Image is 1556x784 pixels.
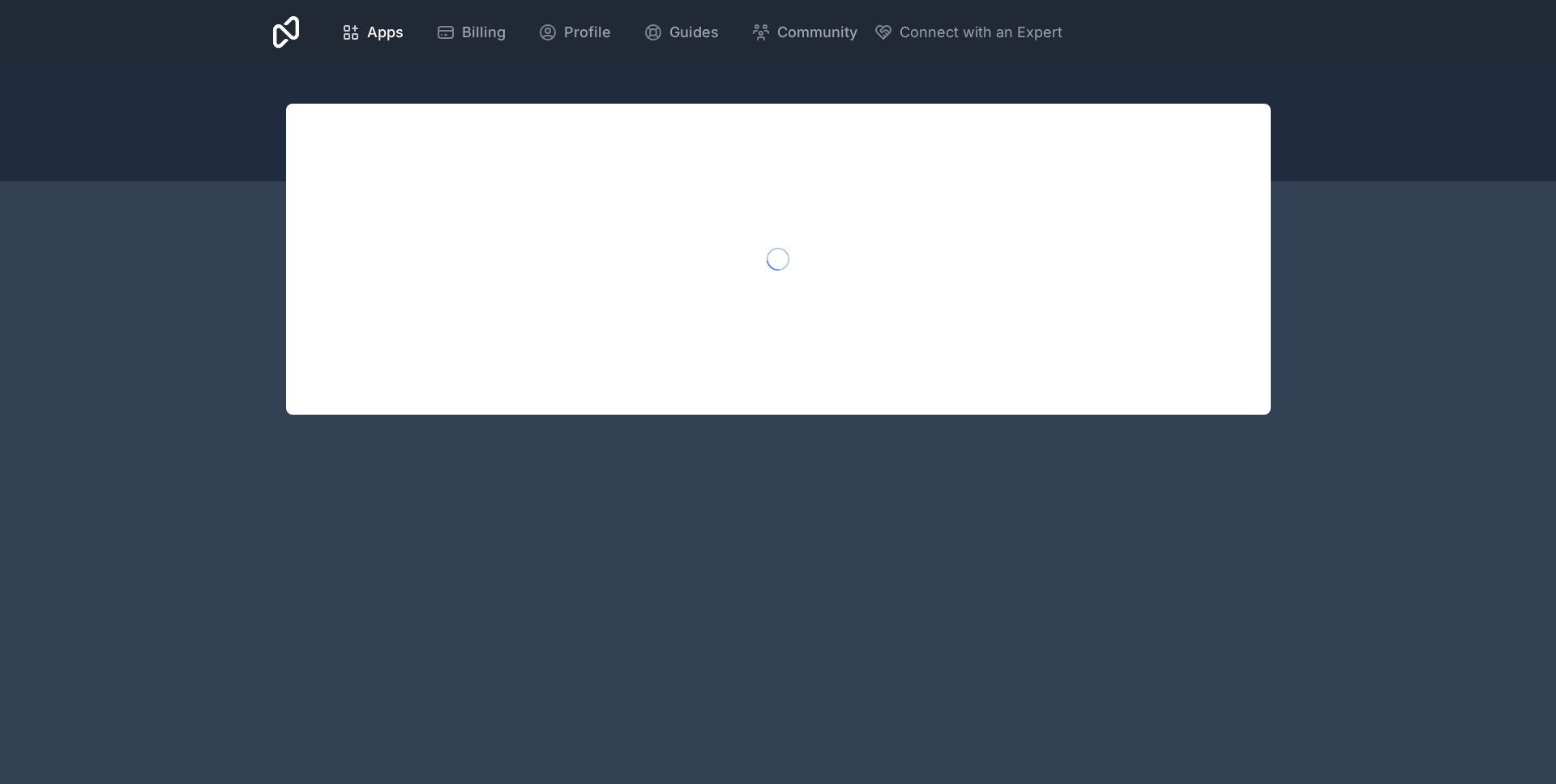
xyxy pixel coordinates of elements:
a: Billing [423,15,519,50]
span: Apps [367,21,404,44]
span: Guides [669,21,719,44]
a: Guides [631,15,732,50]
span: Billing [462,21,506,44]
span: Connect with an Expert [900,21,1062,44]
a: Community [738,15,870,50]
a: Apps [328,15,417,50]
span: Profile [564,21,611,44]
span: Community [777,21,857,44]
button: Connect with an Expert [874,21,1062,44]
a: Profile [525,15,624,50]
